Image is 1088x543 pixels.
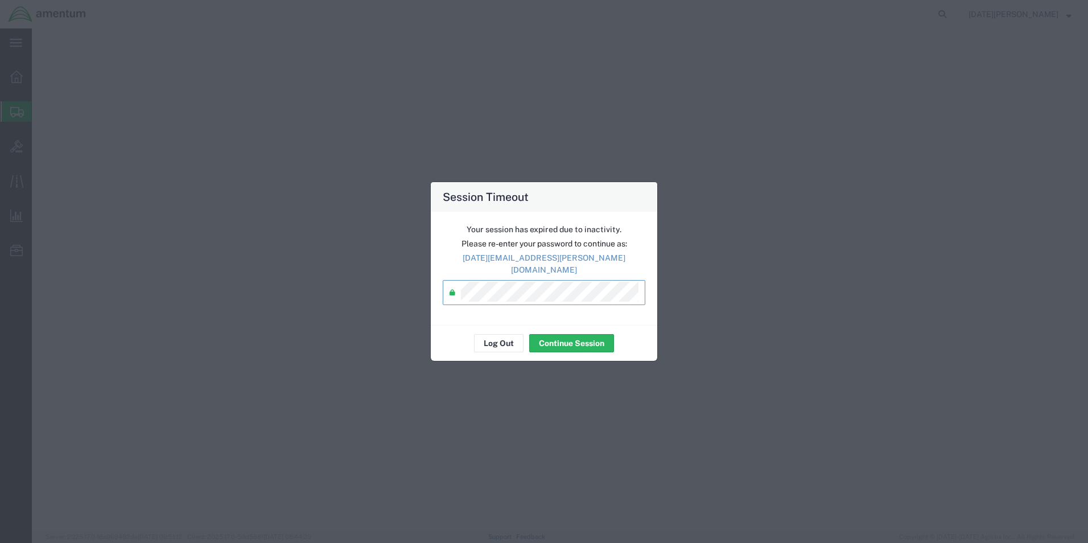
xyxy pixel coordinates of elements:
button: Continue Session [529,334,614,352]
button: Log Out [474,334,524,352]
p: Please re-enter your password to continue as: [443,238,645,250]
h4: Session Timeout [443,188,529,205]
p: Your session has expired due to inactivity. [443,224,645,236]
p: [DATE][EMAIL_ADDRESS][PERSON_NAME][DOMAIN_NAME] [443,252,645,276]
